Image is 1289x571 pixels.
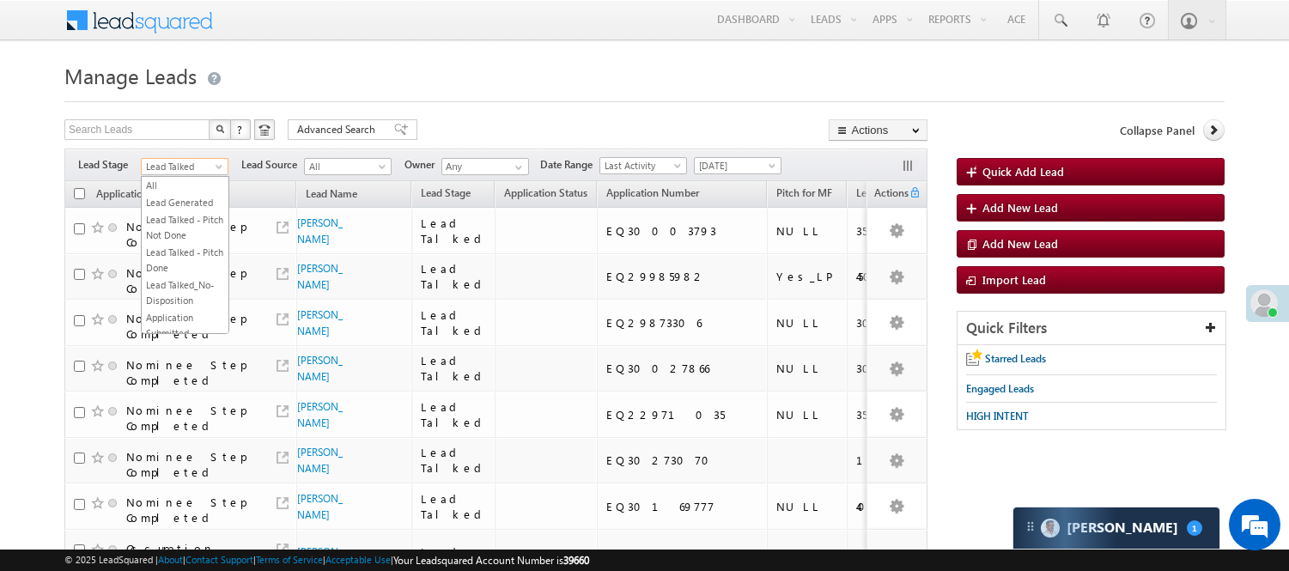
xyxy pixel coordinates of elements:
a: Lead Talked_No-Disposition [142,277,228,308]
div: NULL [776,315,839,331]
a: Lead Generated [142,195,228,210]
div: Quick Filters [958,312,1225,345]
div: 400 [856,499,920,514]
span: Starred Leads [985,352,1046,365]
a: Show All Items [506,159,527,176]
div: 350 [856,407,920,422]
a: Lead Talked [141,158,228,175]
div: Lead Talked [421,491,488,522]
div: Nominee Step Completed [126,495,255,525]
a: Lead Talked - Pitch Done [142,245,228,276]
div: Lead Talked [421,445,488,476]
a: [PERSON_NAME] [297,308,343,337]
a: Pitch for MF [768,184,841,206]
a: [PERSON_NAME] [297,492,343,521]
span: Import Lead [982,272,1046,287]
span: ? [237,122,245,137]
div: Yes_LP [776,269,839,284]
div: 300 [856,315,920,331]
div: Nominee Step Completed [126,265,255,296]
span: Application Number [606,186,699,199]
span: HIGH INTENT [966,410,1029,422]
a: Lead Stage [412,184,479,206]
a: Acceptable Use [325,554,391,565]
div: EQ30169777 [606,499,759,514]
a: All [142,178,228,193]
span: Lead Stage [78,157,141,173]
span: © 2025 LeadSquared | | | | | [64,552,589,568]
a: Last Activity [599,157,687,174]
div: EQ22971035 [606,407,759,422]
span: Lead Stage [421,186,471,199]
span: Lead Talked [142,159,223,174]
div: NULL [776,361,839,376]
div: NULL [776,407,839,422]
div: Nominee Step Completed [126,403,255,434]
a: About [158,554,183,565]
div: carter-dragCarter[PERSON_NAME]1 [1012,507,1220,550]
img: Search [216,125,224,133]
span: Lead Score [856,186,906,199]
a: [PERSON_NAME] [297,400,343,429]
a: [DATE] [694,157,781,174]
a: Lead Score [848,184,915,206]
a: Terms of Service [256,554,323,565]
span: Collapse Panel [1120,123,1195,138]
div: 450 [856,269,920,284]
span: Add New Lead [982,200,1058,215]
button: Actions [829,119,927,141]
span: Date Range [540,157,599,173]
span: [DATE] [695,158,776,173]
span: Manage Leads [64,62,197,89]
div: EQ29985982 [606,269,759,284]
img: Carter [1041,519,1060,538]
a: [PERSON_NAME] [297,216,343,246]
div: Lead Talked [421,216,488,246]
a: [PERSON_NAME] [297,262,343,291]
div: 100 [856,453,920,468]
img: carter-drag [1024,519,1037,533]
input: Type to Search [441,158,529,175]
button: ? [230,119,251,140]
div: 300 [856,361,920,376]
div: EQ29873306 [606,315,759,331]
span: 39660 [563,554,589,567]
div: Lead Talked [421,261,488,292]
a: [PERSON_NAME] [297,354,343,383]
div: NULL [776,499,839,514]
div: Nominee Step Completed [126,219,255,250]
div: EQ30003793 [606,223,759,239]
span: Carter [1067,519,1178,536]
a: Lead Talked - Pitch Not Done [142,212,228,243]
ul: Lead Talked [141,176,229,334]
span: Add New Lead [982,236,1058,251]
span: Application Status New [96,187,203,200]
input: Check all records [74,188,85,199]
span: Pitch for MF [776,186,832,199]
a: Lead Name [297,185,366,207]
span: Application Status [504,186,587,199]
span: All [305,159,386,174]
div: NULL [776,223,839,239]
a: Contact Support [185,554,253,565]
span: Quick Add Lead [982,164,1064,179]
div: EQ30273070 [606,453,759,468]
div: Lead Talked [421,399,488,430]
div: EQ30027866 [606,361,759,376]
div: 350 [856,223,920,239]
a: Application Number [598,184,708,206]
span: Advanced Search [297,122,380,137]
span: Lead Source [241,157,304,173]
span: Actions [867,184,909,206]
span: Last Activity [600,158,682,173]
div: Nominee Step Completed [126,449,255,480]
div: Lead Talked [421,307,488,338]
div: Nominee Step Completed [126,311,255,342]
span: Your Leadsquared Account Number is [393,554,589,567]
a: Application Status New (sorted ascending) [88,184,228,206]
a: Application Submitted [142,310,228,341]
div: Lead Talked [421,353,488,384]
span: Engaged Leads [966,382,1034,395]
a: [PERSON_NAME] [297,446,343,475]
div: Nominee Step Completed [126,357,255,388]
